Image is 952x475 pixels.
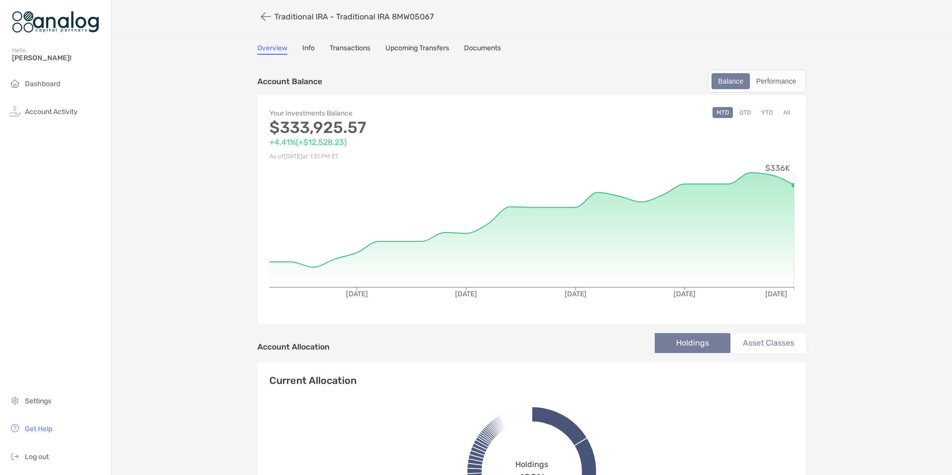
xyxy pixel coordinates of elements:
a: Documents [464,44,501,55]
li: Holdings [655,333,730,353]
p: Account Balance [257,75,322,88]
img: logout icon [9,450,21,462]
p: $333,925.57 [269,121,532,134]
img: household icon [9,77,21,89]
a: Upcoming Transfers [385,44,449,55]
span: Holdings [515,460,548,469]
div: Performance [751,74,802,88]
tspan: [DATE] [565,290,587,298]
p: +4.41% ( +$12,528.23 ) [269,136,532,148]
h4: Account Allocation [257,342,330,352]
tspan: [DATE] [674,290,696,298]
button: QTD [735,107,755,118]
img: Zoe Logo [12,4,99,40]
span: [PERSON_NAME]! [12,54,105,62]
span: Dashboard [25,80,60,88]
a: Info [302,44,315,55]
div: Balance [713,74,749,88]
p: As of [DATE] at 1:31 PM ET [269,150,532,163]
img: activity icon [9,105,21,117]
p: Your Investments Balance [269,107,532,119]
a: Transactions [330,44,370,55]
p: Traditional IRA - Traditional IRA 8MW05067 [274,12,434,21]
span: Account Activity [25,108,78,116]
h4: Current Allocation [269,374,357,386]
tspan: [DATE] [765,290,787,298]
img: settings icon [9,394,21,406]
a: Overview [257,44,287,55]
button: All [779,107,794,118]
div: segmented control [708,70,806,93]
button: MTD [713,107,733,118]
span: Get Help [25,425,52,433]
button: YTD [757,107,777,118]
img: get-help icon [9,422,21,434]
tspan: [DATE] [455,290,477,298]
tspan: [DATE] [346,290,368,298]
span: Settings [25,397,51,405]
tspan: $336K [765,163,790,173]
li: Asset Classes [730,333,806,353]
span: Log out [25,453,49,461]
